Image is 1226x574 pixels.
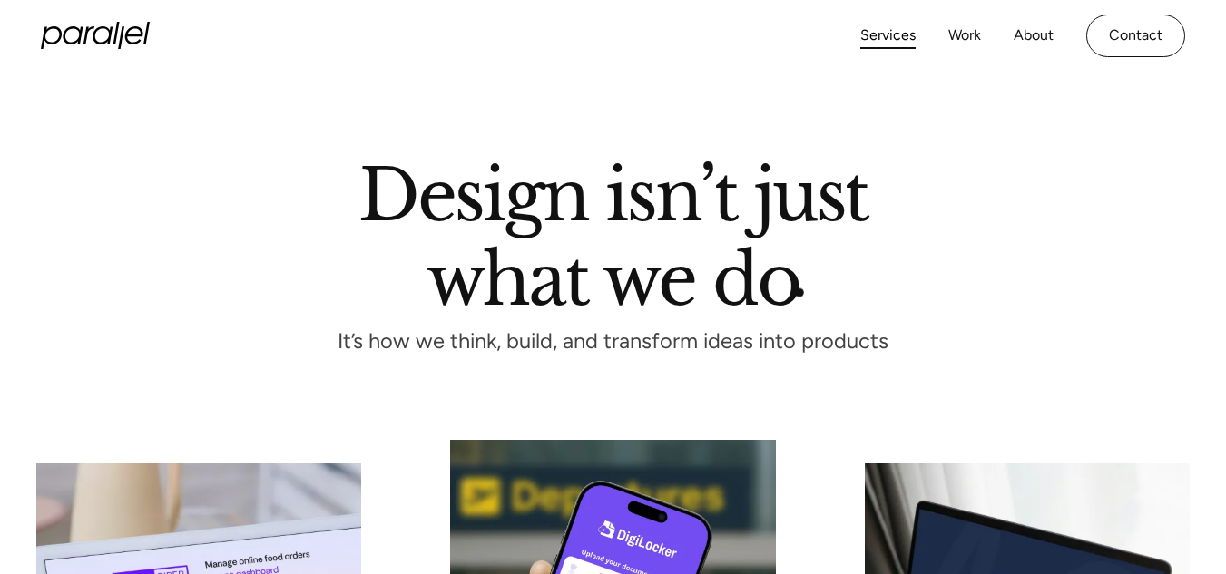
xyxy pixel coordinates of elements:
[948,23,981,49] a: Work
[358,162,868,306] h1: Design isn’t just what we do
[1014,23,1054,49] a: About
[41,22,150,49] a: home
[1086,15,1185,57] a: Contact
[302,334,925,349] p: It’s how we think, build, and transform ideas into products
[860,23,916,49] a: Services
